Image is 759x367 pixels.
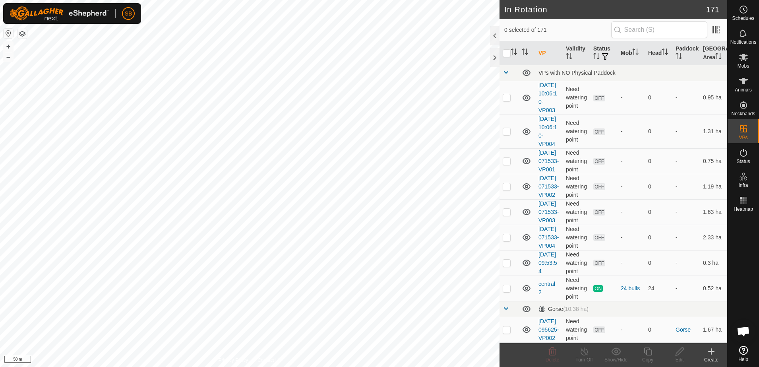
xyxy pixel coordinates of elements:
[700,81,727,115] td: 0.95 ha
[621,93,642,102] div: -
[621,183,642,191] div: -
[734,207,753,212] span: Heatmap
[4,29,13,38] button: Reset Map
[563,41,590,65] th: Validity
[568,356,600,363] div: Turn Off
[593,326,605,333] span: OFF
[535,41,563,65] th: VP
[738,183,748,188] span: Infra
[593,209,605,216] span: OFF
[715,54,722,60] p-sorticon: Activate to sort
[4,42,13,51] button: +
[563,199,590,225] td: Need watering point
[563,317,590,342] td: Need watering point
[676,54,682,60] p-sorticon: Activate to sort
[672,276,700,301] td: -
[645,276,672,301] td: 24
[593,128,605,135] span: OFF
[731,111,755,116] span: Neckbands
[593,183,605,190] span: OFF
[672,41,700,65] th: Paddock
[621,233,642,242] div: -
[621,127,642,136] div: -
[563,174,590,199] td: Need watering point
[621,208,642,216] div: -
[538,70,724,76] div: VPs with NO Physical Paddock
[621,284,642,293] div: 24 bulls
[538,281,555,295] a: central 2
[672,148,700,174] td: -
[738,357,748,362] span: Help
[645,148,672,174] td: 0
[645,250,672,276] td: 0
[676,326,691,333] a: Gorse
[700,115,727,148] td: 1.31 ha
[563,225,590,250] td: Need watering point
[563,148,590,174] td: Need watering point
[632,356,664,363] div: Copy
[645,317,672,342] td: 0
[672,225,700,250] td: -
[563,250,590,276] td: Need watering point
[728,343,759,365] a: Help
[593,285,603,292] span: ON
[735,87,752,92] span: Animals
[611,21,707,38] input: Search (S)
[621,157,642,165] div: -
[700,174,727,199] td: 1.19 ha
[538,150,559,173] a: [DATE] 071533-VP001
[645,174,672,199] td: 0
[645,41,672,65] th: Head
[538,82,557,113] a: [DATE] 10:06:10-VP003
[736,159,750,164] span: Status
[706,4,719,16] span: 171
[621,326,642,334] div: -
[621,259,642,267] div: -
[258,357,281,364] a: Contact Us
[590,41,618,65] th: Status
[632,50,639,56] p-sorticon: Activate to sort
[738,64,749,68] span: Mobs
[700,199,727,225] td: 1.63 ha
[538,306,589,313] div: Gorse
[739,135,747,140] span: VPs
[618,41,645,65] th: Mob
[593,95,605,101] span: OFF
[700,41,727,65] th: [GEOGRAPHIC_DATA] Area
[10,6,109,21] img: Gallagher Logo
[645,199,672,225] td: 0
[672,250,700,276] td: -
[546,357,560,363] span: Delete
[664,356,695,363] div: Edit
[593,234,605,241] span: OFF
[538,116,557,147] a: [DATE] 10:06:10-VP004
[504,5,706,14] h2: In Rotation
[522,50,528,56] p-sorticon: Activate to sort
[700,148,727,174] td: 0.75 ha
[566,54,572,60] p-sorticon: Activate to sort
[563,115,590,148] td: Need watering point
[700,225,727,250] td: 2.33 ha
[645,81,672,115] td: 0
[538,175,559,198] a: [DATE] 071533-VP002
[538,200,559,223] a: [DATE] 071533-VP003
[732,319,755,343] div: Open chat
[538,318,559,341] a: [DATE] 095625-VP002
[4,52,13,62] button: –
[511,50,517,56] p-sorticon: Activate to sort
[672,174,700,199] td: -
[593,158,605,165] span: OFF
[593,54,600,60] p-sorticon: Activate to sort
[593,260,605,266] span: OFF
[732,16,754,21] span: Schedules
[563,81,590,115] td: Need watering point
[645,115,672,148] td: 0
[672,199,700,225] td: -
[218,357,248,364] a: Privacy Policy
[563,276,590,301] td: Need watering point
[730,40,756,45] span: Notifications
[538,251,557,274] a: [DATE] 09:53:54
[645,225,672,250] td: 0
[662,50,668,56] p-sorticon: Activate to sort
[504,26,611,34] span: 0 selected of 171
